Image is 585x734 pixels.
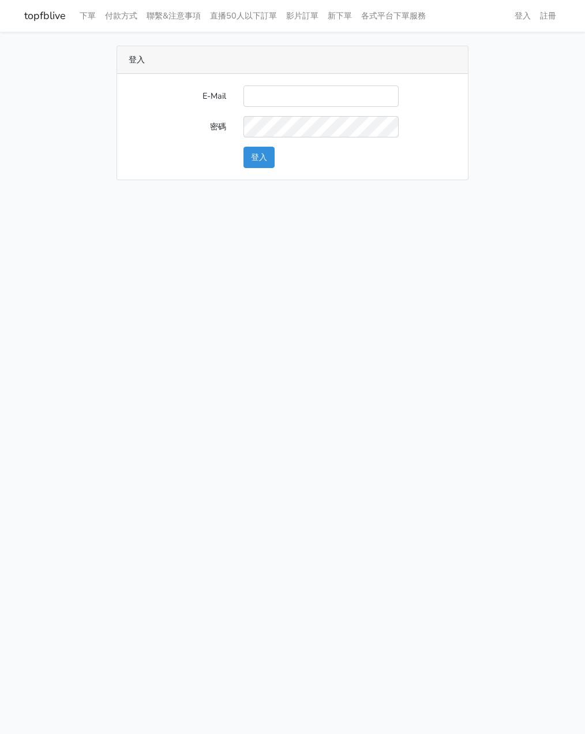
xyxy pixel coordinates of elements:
a: 註冊 [535,5,561,27]
a: 影片訂單 [282,5,323,27]
a: 登入 [510,5,535,27]
a: 付款方式 [100,5,142,27]
a: 直播50人以下訂單 [205,5,282,27]
a: topfblive [24,5,66,27]
button: 登入 [243,147,275,168]
a: 聯繫&注意事項 [142,5,205,27]
a: 下單 [75,5,100,27]
div: 登入 [117,46,468,74]
a: 各式平台下單服務 [357,5,430,27]
label: 密碼 [120,116,235,137]
a: 新下單 [323,5,357,27]
label: E-Mail [120,85,235,107]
